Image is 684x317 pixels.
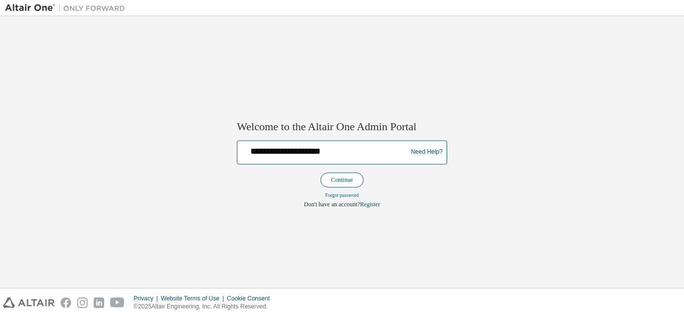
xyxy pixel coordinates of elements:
[94,297,104,308] img: linkedin.svg
[161,294,227,302] div: Website Terms of Use
[134,294,161,302] div: Privacy
[61,297,71,308] img: facebook.svg
[411,152,443,153] a: Need Help?
[304,201,360,208] span: Don't have an account?
[110,297,125,308] img: youtube.svg
[3,297,55,308] img: altair_logo.svg
[320,172,364,187] button: Continue
[325,192,359,198] a: Forgot password
[360,201,380,208] a: Register
[237,120,447,134] h2: Welcome to the Altair One Admin Portal
[227,294,275,302] div: Cookie Consent
[5,3,130,13] img: Altair One
[134,302,276,311] p: © 2025 Altair Engineering, Inc. All Rights Reserved.
[77,297,88,308] img: instagram.svg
